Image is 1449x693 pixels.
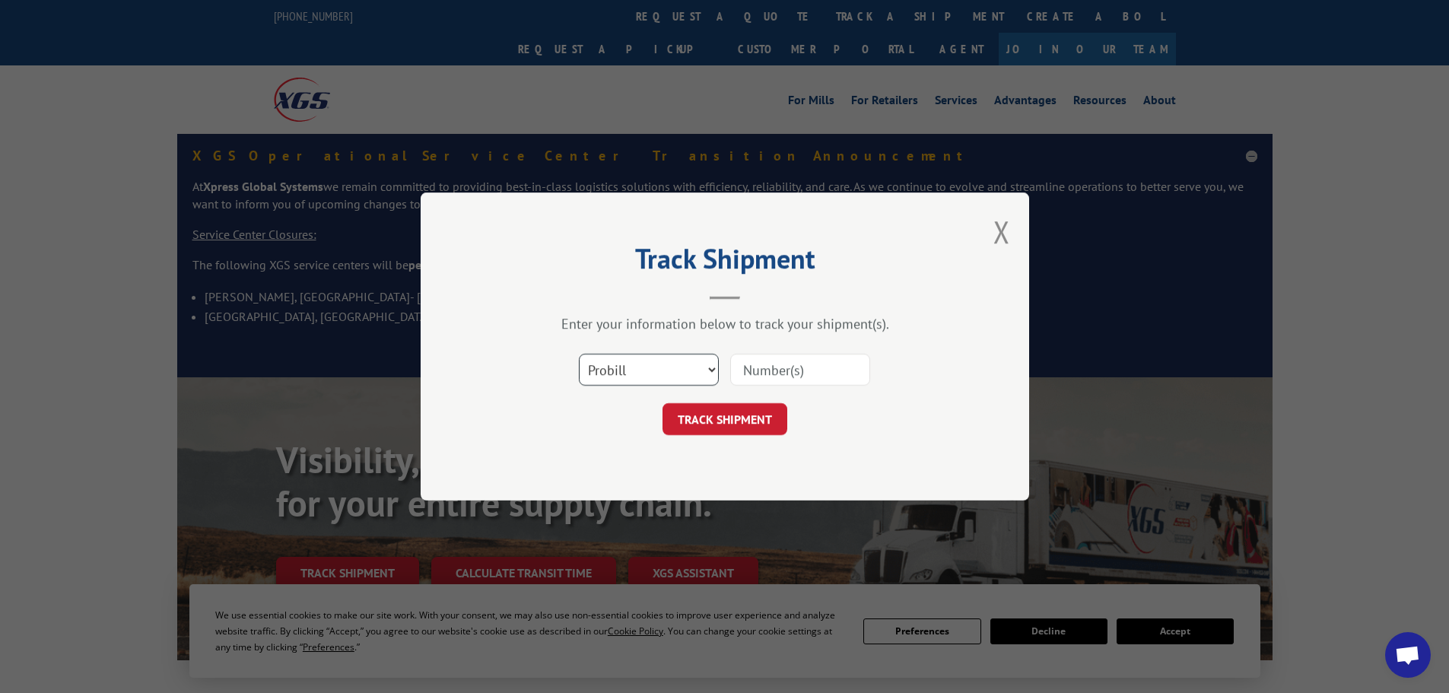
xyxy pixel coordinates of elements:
[663,403,787,435] button: TRACK SHIPMENT
[497,315,953,332] div: Enter your information below to track your shipment(s).
[1385,632,1431,678] a: Open chat
[993,211,1010,252] button: Close modal
[497,248,953,277] h2: Track Shipment
[730,354,870,386] input: Number(s)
